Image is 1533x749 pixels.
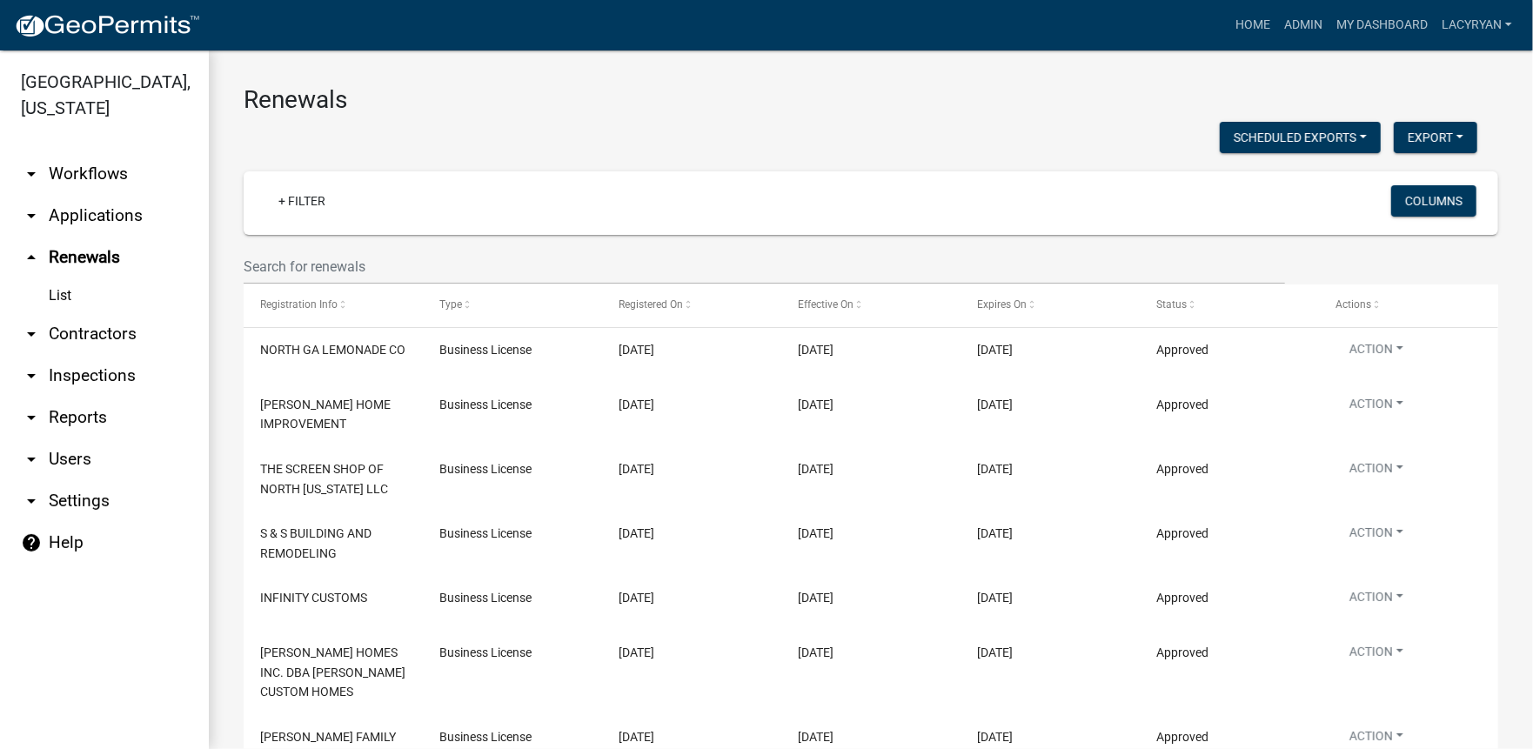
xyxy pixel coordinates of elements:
[1140,284,1319,326] datatable-header-cell: Status
[21,532,42,553] i: help
[619,645,654,659] span: 9/3/2025
[260,462,388,496] span: THE SCREEN SHOP OF NORTH GEORGIA LLC
[798,645,833,659] span: 9/3/2025
[439,398,532,411] span: Business License
[602,284,781,326] datatable-header-cell: Registered On
[798,298,854,311] span: Effective On
[619,398,654,411] span: 9/4/2025
[21,324,42,344] i: arrow_drop_down
[260,591,367,605] span: INFINITY CUSTOMS
[21,164,42,184] i: arrow_drop_down
[439,730,532,744] span: Business License
[619,343,654,357] span: 9/4/2025
[619,298,683,311] span: Registered On
[1394,122,1477,153] button: Export
[619,526,654,540] span: 9/4/2025
[1156,462,1208,476] span: Approved
[21,407,42,428] i: arrow_drop_down
[439,645,532,659] span: Business License
[1391,185,1476,217] button: Columns
[1336,588,1417,613] button: Action
[1156,526,1208,540] span: Approved
[977,398,1013,411] span: 12/31/2026
[1228,9,1277,42] a: Home
[977,526,1013,540] span: 12/31/2026
[1435,9,1519,42] a: lacyryan
[977,591,1013,605] span: 12/31/2026
[260,645,405,699] span: CALLEN HOMES INC. DBA CALLEN CUSTOM HOMES
[21,247,42,268] i: arrow_drop_up
[619,730,654,744] span: 9/3/2025
[21,205,42,226] i: arrow_drop_down
[1220,122,1381,153] button: Scheduled Exports
[439,526,532,540] span: Business License
[264,185,339,217] a: + Filter
[781,284,961,326] datatable-header-cell: Effective On
[1156,591,1208,605] span: Approved
[977,730,1013,744] span: 12/31/2026
[1336,395,1417,420] button: Action
[977,645,1013,659] span: 12/31/2026
[977,298,1027,311] span: Expires On
[423,284,602,326] datatable-header-cell: Type
[439,462,532,476] span: Business License
[798,343,833,357] span: 9/4/2025
[260,343,405,357] span: NORTH GA LEMONADE CO
[1156,298,1187,311] span: Status
[798,526,833,540] span: 9/4/2025
[1336,340,1417,365] button: Action
[1336,524,1417,549] button: Action
[439,591,532,605] span: Business License
[1156,730,1208,744] span: Approved
[1156,398,1208,411] span: Approved
[798,398,833,411] span: 9/4/2025
[244,249,1285,284] input: Search for renewals
[977,462,1013,476] span: 12/31/2026
[619,591,654,605] span: 9/3/2025
[21,491,42,512] i: arrow_drop_down
[1156,645,1208,659] span: Approved
[1277,9,1329,42] a: Admin
[1329,9,1435,42] a: My Dashboard
[260,298,338,311] span: Registration Info
[439,298,462,311] span: Type
[439,343,532,357] span: Business License
[260,398,391,431] span: ELDRED HOME IMPROVEMENT
[798,591,833,605] span: 9/3/2025
[21,449,42,470] i: arrow_drop_down
[1336,298,1371,311] span: Actions
[1336,459,1417,485] button: Action
[1319,284,1498,326] datatable-header-cell: Actions
[619,462,654,476] span: 9/4/2025
[1156,343,1208,357] span: Approved
[244,85,1498,115] h3: Renewals
[1336,643,1417,668] button: Action
[244,284,423,326] datatable-header-cell: Registration Info
[21,365,42,386] i: arrow_drop_down
[977,343,1013,357] span: 12/31/2026
[798,462,833,476] span: 9/4/2025
[961,284,1140,326] datatable-header-cell: Expires On
[260,526,372,560] span: S & S BUILDING AND REMODELING
[798,730,833,744] span: 9/3/2025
